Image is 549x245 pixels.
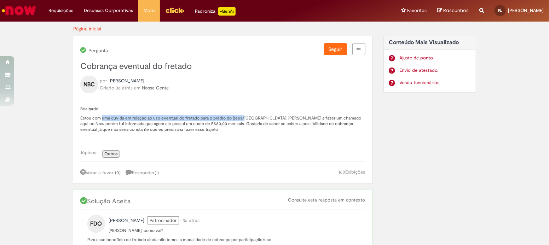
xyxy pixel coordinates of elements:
span: Rascunhos [443,7,469,14]
span: 3a atrás [116,85,133,91]
span: 0 [116,170,119,176]
span: FL [498,8,502,13]
a: Consulte esta resposta em contexto [288,197,365,203]
p: Para esse benefício de fretado ainda não temos a modalidade de cobrança por participação/uso. [87,237,337,243]
span: ( ) [115,170,121,176]
div: Padroniza [195,7,236,16]
button: Seguir [324,43,347,55]
a: 1 respostas, clique para responder [126,169,162,176]
a: Rascunhos [437,7,469,14]
span: Patrocinador [148,216,179,224]
span: em [134,85,140,91]
span: [PERSON_NAME] [508,7,544,13]
span: 1 [156,170,157,176]
a: FDO [87,220,105,226]
a: Outros [102,150,120,158]
span: Exibições [346,169,365,175]
div: Conteúdo Mais Visualizado [383,36,476,93]
span: More [144,7,155,14]
span: Natalia Baptista Cruz perfil [109,78,144,84]
h2: Conteúdo Mais Visualizado [389,40,471,46]
a: menu Ações [352,43,365,55]
span: • [180,217,181,223]
span: Despesas Corporativas [84,7,133,14]
span: Solução Aceita [80,197,132,205]
p: +GenAi [218,7,236,16]
a: NBC [80,81,98,87]
time: 30/05/2022 09:13:08 [183,217,200,223]
span: 3a atrás [183,217,200,223]
a: Nossa Gente [142,85,169,91]
span: por [100,78,107,84]
span: FDO [91,218,102,229]
a: Ajuste de ponto [400,55,471,62]
span: Fabiana de Oliveira Santos perfil [109,217,144,223]
img: click_logo_yellow_360x200.png [165,5,184,16]
time: 04/05/2022 13:41:02 [116,85,133,91]
span: Cobrança eventual do fretado [80,61,192,72]
span: ( ) [155,170,159,176]
a: Venda funcionários [400,80,471,86]
span: Criado [100,85,114,91]
span: NBC [83,79,95,90]
span: Tópicos: [80,150,101,156]
span: Favoritos [407,7,427,14]
a: Envio de atestado. [400,67,471,74]
span: Requisições [48,7,73,14]
span: 160 [339,169,346,175]
p: [PERSON_NAME], como vai? [87,228,337,233]
span: Pergunta [87,48,108,53]
a: Página inicial [73,25,101,32]
p: Boa tarde! [80,106,365,112]
p: Estou com uma dúvida em relação ao uso eventual do fretado para o prédio do Bees/[GEOGRAPHIC_DATA... [80,115,365,132]
img: ServiceNow [1,4,37,18]
a: Natalia Baptista Cruz perfil [109,77,144,84]
a: Fabiana de Oliveira Santos perfil [109,217,144,224]
a: Votar a favor [80,170,114,176]
span: Responder [126,170,159,176]
span: Outros [104,151,118,157]
div: Solução Aceita [80,197,365,210]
